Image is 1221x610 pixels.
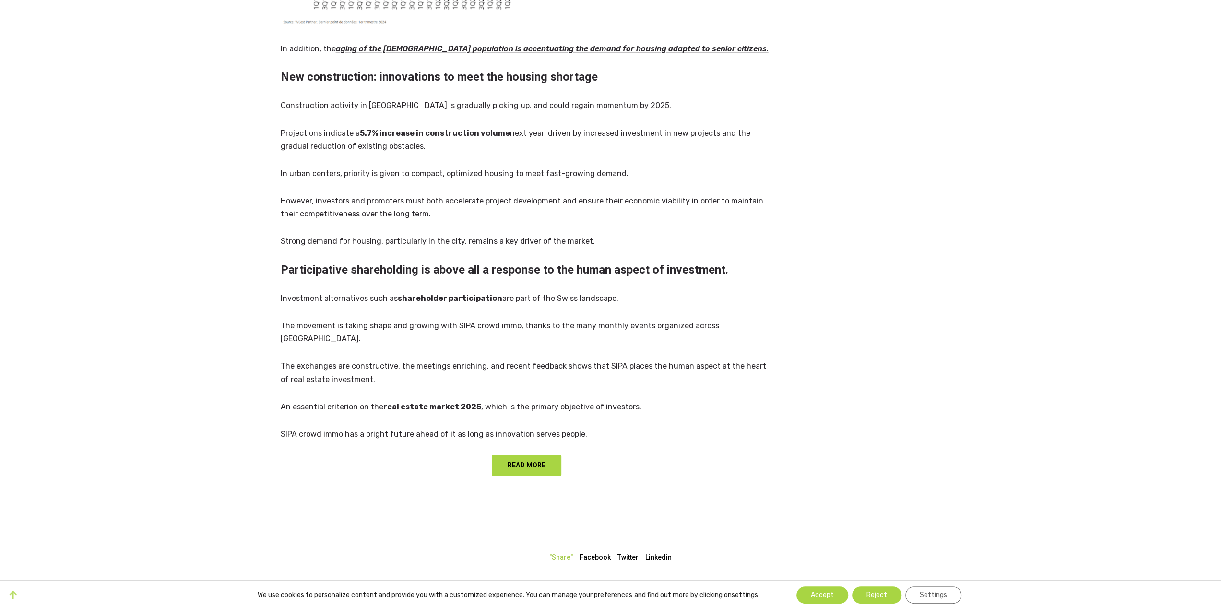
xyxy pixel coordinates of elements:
[492,455,561,476] a: READ MORE
[281,400,773,413] p: An essential criterion on the , which is the primary objective of investors.
[645,553,672,561] a: Linkedin
[360,129,510,138] strong: 5.7% increase in construction volume
[281,99,773,112] p: Construction activity in [GEOGRAPHIC_DATA] is gradually picking up, and could regain momentum by ...
[281,194,773,220] p: However, investors and promoters must both accelerate project development and ensure their econom...
[905,586,961,604] button: Settings
[281,127,773,153] p: Projections indicate a next year, driven by increased investment in new projects and the gradual ...
[731,591,758,599] button: settings
[281,359,773,385] p: The exchanges are constructive, the meetings enriching, and recent feedback shows that SIPA place...
[281,319,773,345] p: The movement is taking shape and growing with SIPA crowd immo, thanks to the many monthly events ...
[281,428,773,441] p: SIPA crowd immo has a bright future ahead of it as long as innovation serves people.
[336,44,769,53] u: aging of the [DEMOGRAPHIC_DATA] population is accentuating the demand for housing adapted to seni...
[281,167,773,180] p: In urban centers, priority is given to compact, optimized housing to meet fast-growing demand.
[796,586,848,604] button: Accept
[383,402,481,411] strong: real estate market 2025
[281,70,773,84] h2: New construction: innovations to meet the housing shortage
[617,553,639,561] a: Twitter
[281,235,773,248] p: Strong demand for housing, particularly in the city, remains a key driver of the market.
[852,586,901,604] button: Reject
[281,292,773,305] p: Investment alternatives such as are part of the Swiss landscape.
[398,294,502,303] strong: shareholder participation
[281,42,773,55] p: In addition, the
[580,553,611,561] a: Facebook
[281,263,773,277] h2: Participative shareholding is above all a response to the human aspect of investment.
[258,591,758,599] p: We use cookies to personalize content and provide you with a customized experience. You can manag...
[549,552,573,562] div: "Share"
